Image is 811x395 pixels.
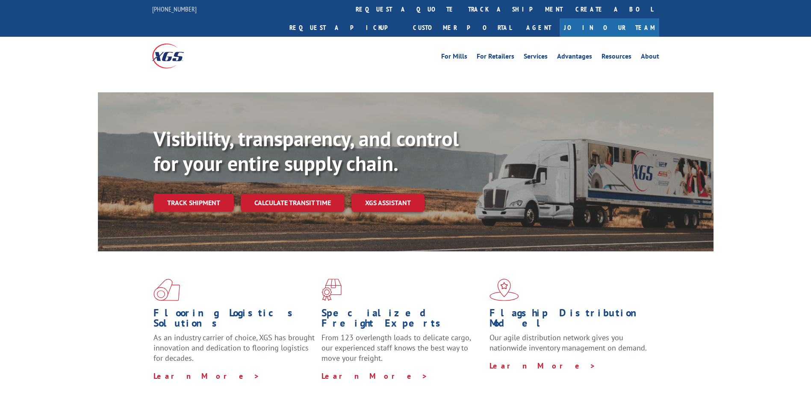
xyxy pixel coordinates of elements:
[153,279,180,301] img: xgs-icon-total-supply-chain-intelligence-red
[321,333,483,371] p: From 123 overlength loads to delicate cargo, our experienced staff knows the best way to move you...
[477,53,514,62] a: For Retailers
[153,371,260,381] a: Learn More >
[153,308,315,333] h1: Flooring Logistics Solutions
[641,53,659,62] a: About
[153,194,234,212] a: Track shipment
[518,18,560,37] a: Agent
[283,18,407,37] a: Request a pickup
[490,333,647,353] span: Our agile distribution network gives you nationwide inventory management on demand.
[351,194,425,212] a: XGS ASSISTANT
[152,5,197,13] a: [PHONE_NUMBER]
[153,125,459,177] b: Visibility, transparency, and control for your entire supply chain.
[490,308,651,333] h1: Flagship Distribution Model
[602,53,631,62] a: Resources
[557,53,592,62] a: Advantages
[441,53,467,62] a: For Mills
[490,361,596,371] a: Learn More >
[321,371,428,381] a: Learn More >
[560,18,659,37] a: Join Our Team
[321,308,483,333] h1: Specialized Freight Experts
[407,18,518,37] a: Customer Portal
[524,53,548,62] a: Services
[241,194,345,212] a: Calculate transit time
[490,279,519,301] img: xgs-icon-flagship-distribution-model-red
[321,279,342,301] img: xgs-icon-focused-on-flooring-red
[153,333,315,363] span: As an industry carrier of choice, XGS has brought innovation and dedication to flooring logistics...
